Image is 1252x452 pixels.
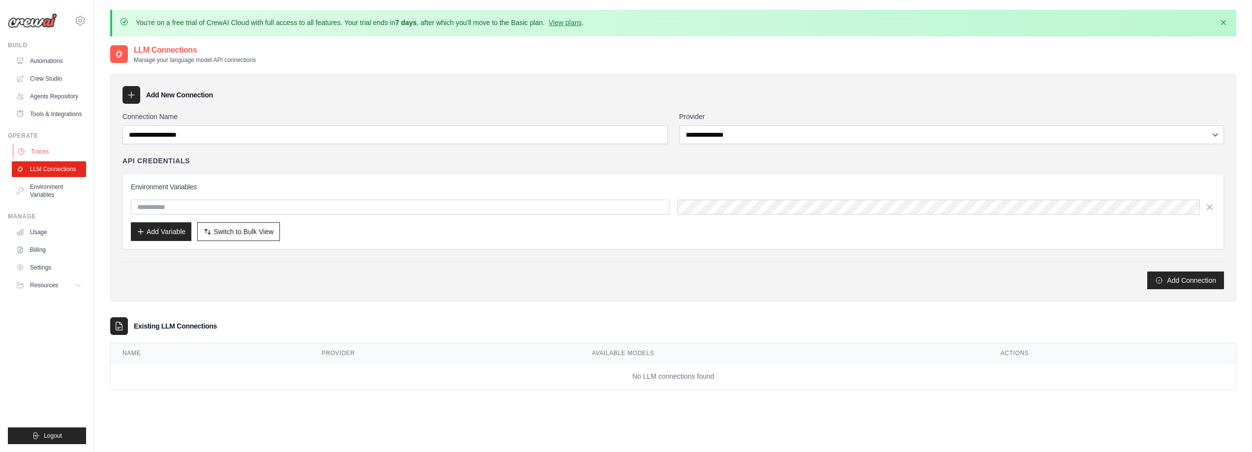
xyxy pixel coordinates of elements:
span: Switch to Bulk View [214,227,274,237]
label: Connection Name [122,112,668,121]
a: Settings [12,260,86,275]
label: Provider [679,112,1224,121]
strong: 7 days [395,19,417,27]
button: Add Variable [131,222,191,241]
a: Automations [12,53,86,69]
img: Logo [8,13,57,28]
button: Resources [12,277,86,293]
div: Operate [8,132,86,140]
a: Agents Repository [12,89,86,104]
th: Name [111,343,310,363]
div: Manage [8,212,86,220]
span: Resources [30,281,58,289]
a: Tools & Integrations [12,106,86,122]
p: You're on a free trial of CrewAI Cloud with full access to all features. Your trial ends in , aft... [136,18,584,28]
h3: Environment Variables [131,182,1216,192]
a: Crew Studio [12,71,86,87]
a: Traces [13,144,87,159]
th: Actions [989,343,1236,363]
button: Add Connection [1147,271,1224,289]
div: Build [8,41,86,49]
h2: LLM Connections [134,44,256,56]
a: Billing [12,242,86,258]
a: LLM Connections [12,161,86,177]
h3: Existing LLM Connections [134,321,217,331]
th: Provider [310,343,580,363]
h4: API Credentials [122,156,190,166]
h3: Add New Connection [146,90,213,100]
button: Logout [8,427,86,444]
a: View plans [549,19,581,27]
a: Environment Variables [12,179,86,203]
button: Switch to Bulk View [197,222,280,241]
td: No LLM connections found [111,363,1236,390]
p: Manage your language model API connections [134,56,256,64]
span: Logout [44,432,62,440]
a: Usage [12,224,86,240]
th: Available Models [580,343,989,363]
